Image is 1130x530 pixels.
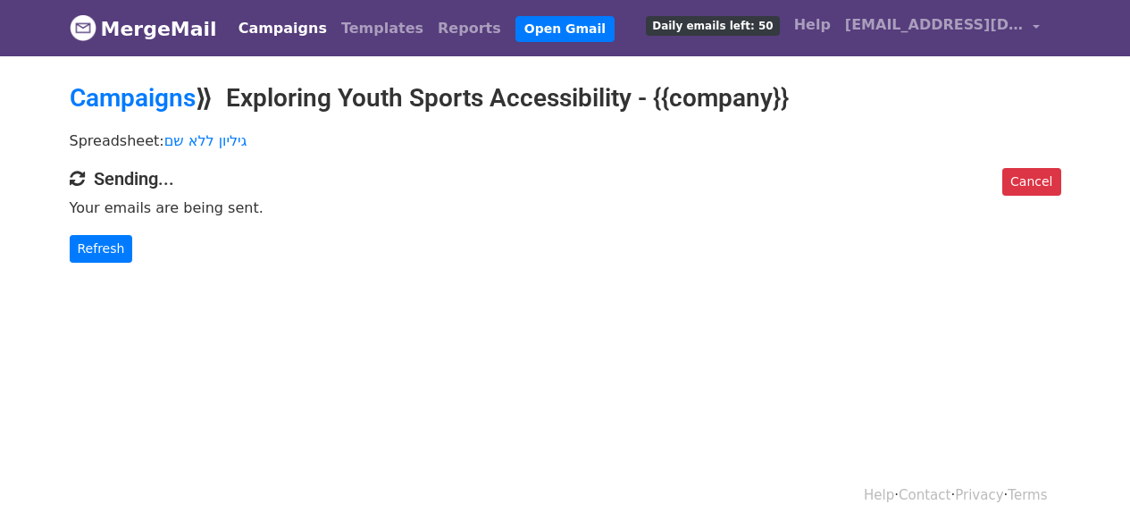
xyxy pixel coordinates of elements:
[864,487,894,503] a: Help
[70,14,96,41] img: MergeMail logo
[1008,487,1047,503] a: Terms
[431,11,508,46] a: Reports
[70,83,196,113] a: Campaigns
[164,132,247,149] a: גיליון ללא שם
[70,198,1061,217] p: Your emails are being sent.
[231,11,334,46] a: Campaigns
[70,10,217,47] a: MergeMail
[515,16,615,42] a: Open Gmail
[955,487,1003,503] a: Privacy
[838,7,1047,49] a: [EMAIL_ADDRESS][DOMAIN_NAME]
[1002,168,1060,196] a: Cancel
[899,487,950,503] a: Contact
[845,14,1024,36] span: [EMAIL_ADDRESS][DOMAIN_NAME]
[70,131,1061,150] p: Spreadsheet:
[787,7,838,43] a: Help
[70,83,1061,114] h2: ⟫ Exploring Youth Sports Accessibility - {{company}}
[639,7,786,43] a: Daily emails left: 50
[334,11,431,46] a: Templates
[646,16,779,36] span: Daily emails left: 50
[70,168,1061,189] h4: Sending...
[70,235,133,263] a: Refresh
